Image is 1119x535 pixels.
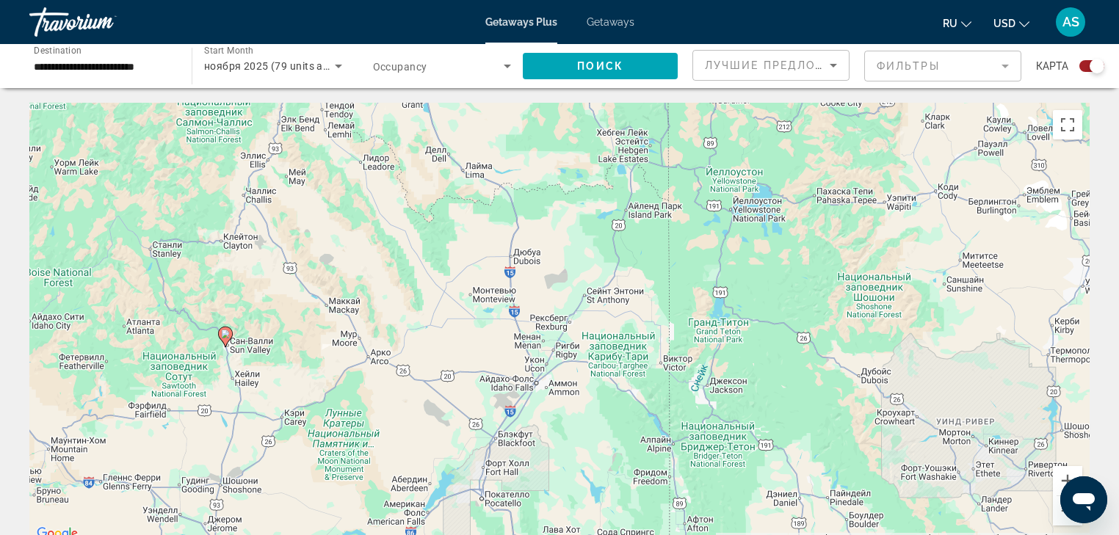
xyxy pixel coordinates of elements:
[523,53,678,79] button: Поиск
[705,59,861,71] span: Лучшие предложения
[373,61,427,73] span: Occupancy
[943,18,957,29] span: ru
[204,46,253,56] span: Start Month
[1053,496,1082,525] button: Уменьшить
[943,12,971,34] button: Change language
[34,45,82,55] span: Destination
[993,18,1015,29] span: USD
[1062,15,1079,29] span: AS
[1060,476,1107,523] iframe: Кнопка запуска окна обмена сообщениями
[29,3,176,41] a: Travorium
[587,16,634,28] a: Getaways
[204,60,364,72] span: ноября 2025 (79 units available)
[1036,56,1068,76] span: карта
[1051,7,1090,37] button: User Menu
[993,12,1029,34] button: Change currency
[705,57,837,74] mat-select: Sort by
[1053,466,1082,495] button: Увеличить
[1053,110,1082,139] button: Включить полноэкранный режим
[864,50,1021,82] button: Filter
[485,16,557,28] a: Getaways Plus
[577,60,623,72] span: Поиск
